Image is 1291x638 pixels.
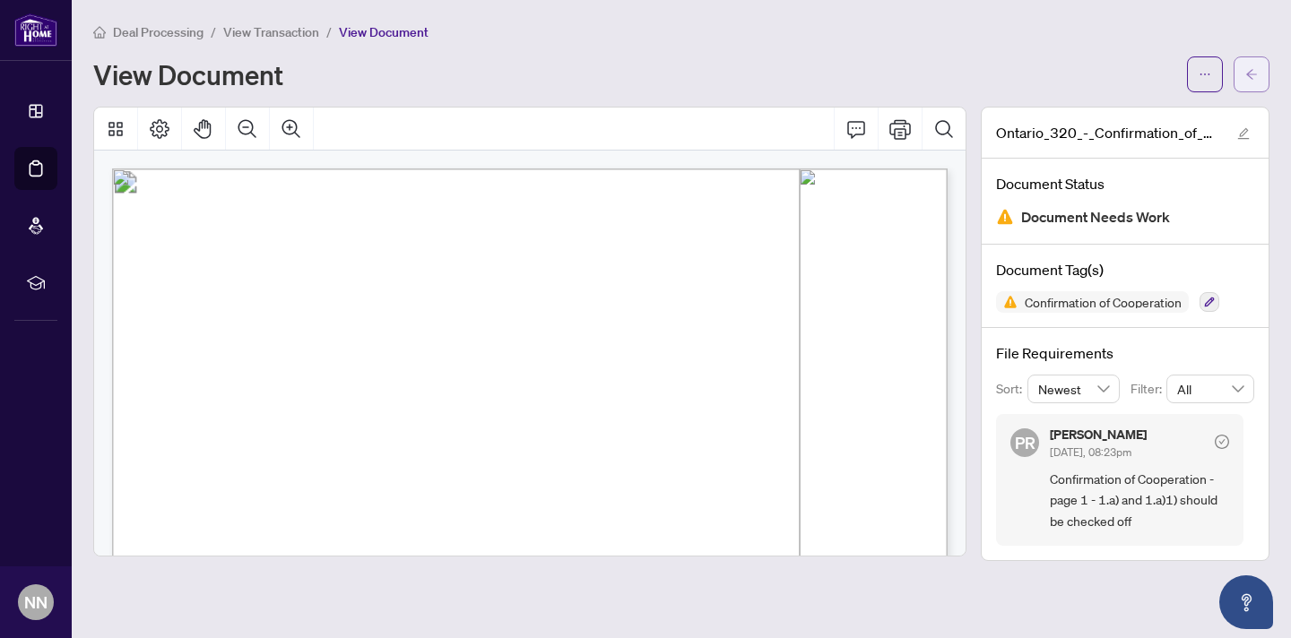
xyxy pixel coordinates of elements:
span: Ontario_320_-_Confirmation_of_Co-operation_and_Representation 1.pdf [996,122,1220,143]
img: Status Icon [996,291,1018,313]
span: Newest [1038,375,1110,402]
h5: [PERSON_NAME] [1050,428,1147,441]
span: Confirmation of Cooperation [1018,296,1189,308]
span: [DATE], 08:23pm [1050,445,1131,459]
h4: Document Tag(s) [996,259,1254,280]
p: Sort: [996,379,1027,399]
span: View Transaction [223,24,319,40]
span: check-circle [1215,435,1229,449]
li: / [211,22,216,42]
span: arrow-left [1245,68,1258,81]
span: NN [24,590,48,615]
span: Deal Processing [113,24,204,40]
span: edit [1237,127,1250,140]
img: logo [14,13,57,47]
span: Confirmation of Cooperation - page 1 - 1.a) and 1.a)1) should be checked off [1050,469,1229,531]
span: ellipsis [1199,68,1211,81]
li: / [326,22,332,42]
span: All [1177,375,1243,402]
span: Document Needs Work [1021,205,1170,229]
img: Document Status [996,208,1014,226]
span: home [93,26,106,39]
h4: Document Status [996,173,1254,194]
p: Filter: [1131,379,1166,399]
button: Open asap [1219,575,1273,629]
span: View Document [339,24,429,40]
span: PR [1015,430,1035,455]
h1: View Document [93,60,283,89]
h4: File Requirements [996,342,1254,364]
